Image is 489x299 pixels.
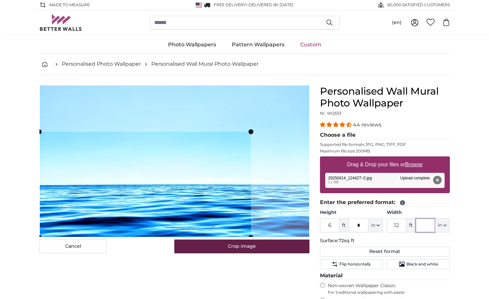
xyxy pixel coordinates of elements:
legend: Material [320,272,450,280]
a: Personalised Photo Wallpaper [62,60,141,68]
a: Pattern Wallpapers [224,36,292,53]
img: Betterwalls [39,14,82,31]
span: FREE delivery! [214,2,247,7]
span: 72sq ft [339,238,355,243]
button: Black and white [387,259,450,269]
button: in [368,218,383,232]
p: Supported file formats JPG, PNG, TIFF, PDF [320,142,450,147]
label: Drag & Drop your files or [344,158,425,171]
legend: Enter the preferred format: [320,198,450,207]
span: 60,000 SATISFIED CUSTOMERS [387,2,450,8]
span: in [371,222,375,229]
span: Delivered by [DATE] [249,2,293,7]
span: 4.34 stars [320,122,353,128]
img: United States [196,3,202,8]
p: Maximum file size 200MB. [320,149,450,154]
span: ft [339,218,349,232]
span: - [247,2,293,7]
button: Reset format [320,247,450,257]
span: Flip horizontally [339,262,371,267]
span: ft [406,218,416,232]
h1: Personalised Wall Mural Photo Wallpaper [320,85,450,109]
legend: Choose a file [320,131,450,139]
p: Surface: [320,238,450,244]
button: Flip horizontally [320,259,383,269]
a: Personalised Wall Mural Photo Wallpaper [151,60,258,68]
span: Black and white [406,262,438,267]
span: Nr. WQ553 [320,111,341,116]
label: Height [320,209,383,216]
span: in [438,222,442,229]
span: 44 reviews [353,122,381,128]
a: Custom [292,36,329,53]
button: Cancel [39,240,107,253]
u: Browse [405,162,423,167]
span: For traditional wallpapering with paste [328,290,450,295]
nav: breadcrumbs [39,54,450,75]
label: Width [387,209,450,216]
a: Photo Wallpapers [160,36,224,53]
button: in [435,218,450,232]
button: (en) [387,17,407,29]
label: Non-woven Wallpaper Classic [328,283,450,295]
button: Crop image [174,240,309,253]
span: Made to Measure [49,2,90,8]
